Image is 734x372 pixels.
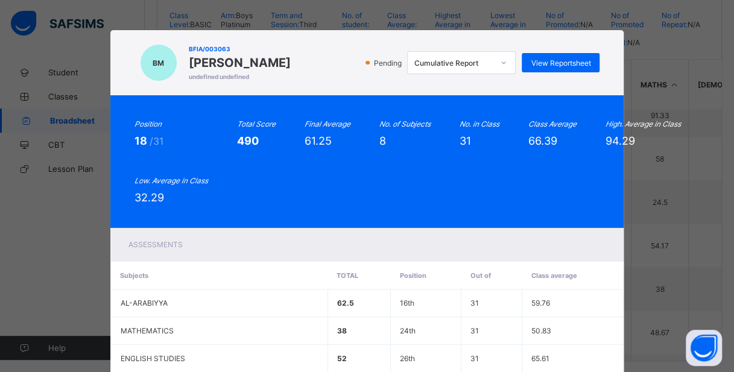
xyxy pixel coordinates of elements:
span: 66.39 [528,134,557,147]
i: Position [134,119,162,128]
span: 24th [400,326,416,335]
span: 62.5 [337,298,354,307]
span: 52 [337,354,347,363]
span: Position [399,271,426,280]
span: 94.29 [606,134,635,147]
span: BM [153,58,164,68]
span: AL-ARABIYYA [121,298,168,307]
span: 31 [470,354,479,363]
span: Assessments [128,240,183,249]
i: Final Average [305,119,350,128]
div: Cumulative Report [414,58,493,68]
span: 16th [400,298,414,307]
span: 50.83 [531,326,551,335]
span: 490 [237,134,259,147]
span: 65.61 [531,354,549,363]
span: Class average [531,271,577,280]
i: High. Average in Class [606,119,681,128]
span: Out of [470,271,491,280]
span: 38 [337,326,347,335]
span: Subjects [120,271,148,280]
i: Class Average [528,119,577,128]
span: 31 [470,326,479,335]
span: 31 [460,134,471,147]
i: Total Score [237,119,276,128]
span: /31 [150,135,163,147]
span: 8 [379,134,386,147]
span: BFIA/003063 [189,45,291,52]
span: View Reportsheet [531,58,590,68]
span: 31 [470,298,479,307]
span: 26th [400,354,415,363]
i: No. in Class [460,119,499,128]
span: undefined undefined [189,73,291,80]
span: ENGLISH STUDIES [121,354,185,363]
i: Low. Average in Class [134,176,208,185]
span: 18 [134,134,150,147]
span: 59.76 [531,298,550,307]
i: No. of Subjects [379,119,431,128]
button: Open asap [686,330,722,366]
span: MATHEMATICS [121,326,174,335]
span: Pending [372,58,405,68]
span: [PERSON_NAME] [189,55,291,70]
span: Total [337,271,358,280]
span: 61.25 [305,134,332,147]
span: 32.29 [134,191,164,204]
